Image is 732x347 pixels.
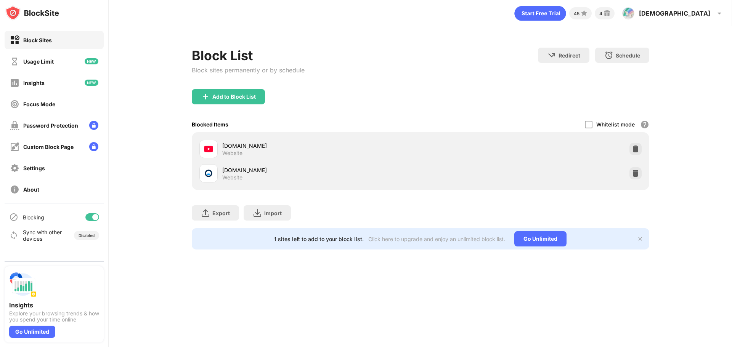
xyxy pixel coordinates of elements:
img: about-off.svg [10,185,19,194]
div: [DOMAIN_NAME] [222,142,421,150]
div: Settings [23,165,45,171]
div: 1 sites left to add to your block list. [274,236,364,242]
img: lock-menu.svg [89,142,98,151]
img: new-icon.svg [85,80,98,86]
div: Schedule [616,52,640,59]
div: Insights [23,80,45,86]
div: [DOMAIN_NAME] [222,166,421,174]
div: Redirect [559,52,580,59]
img: lock-menu.svg [89,121,98,130]
img: favicons [204,169,213,178]
div: Go Unlimited [514,231,567,246]
img: settings-off.svg [10,163,19,173]
img: favicons [204,144,213,154]
div: Whitelist mode [596,121,635,128]
img: sync-icon.svg [9,231,18,240]
div: Import [264,210,282,216]
div: Website [222,174,242,181]
div: Custom Block Page [23,144,74,150]
div: Block sites permanently or by schedule [192,66,305,74]
div: Blocking [23,214,44,221]
div: Add to Block List [212,94,256,100]
div: 45 [574,11,579,16]
div: Blocked Items [192,121,228,128]
img: new-icon.svg [85,58,98,64]
div: Website [222,150,242,157]
div: Go Unlimited [9,326,55,338]
div: Insights [9,301,99,309]
img: x-button.svg [637,236,643,242]
div: Usage Limit [23,58,54,65]
img: logo-blocksite.svg [5,5,59,21]
img: reward-small.svg [602,9,612,18]
img: customize-block-page-off.svg [10,142,19,152]
div: Click here to upgrade and enjoy an unlimited block list. [368,236,505,242]
div: Focus Mode [23,101,55,107]
div: Export [212,210,230,216]
div: Password Protection [23,122,78,129]
div: Explore your browsing trends & how you spend your time online [9,310,99,323]
img: ACg8ocJYsDE0AzztPSwv4ZClavfELBROLE8Jw8rUGpS5mC0RSE1pjba8=s96-c [622,7,634,19]
div: About [23,186,39,193]
div: animation [514,6,566,21]
img: password-protection-off.svg [10,121,19,130]
div: Block Sites [23,37,52,43]
img: block-on.svg [10,35,19,45]
div: 4 [599,11,602,16]
img: insights-off.svg [10,78,19,88]
div: Disabled [79,233,95,238]
img: push-insights.svg [9,271,37,298]
img: blocking-icon.svg [9,213,18,222]
div: [DEMOGRAPHIC_DATA] [639,10,710,17]
img: focus-off.svg [10,99,19,109]
img: points-small.svg [579,9,589,18]
div: Block List [192,48,305,63]
img: time-usage-off.svg [10,57,19,66]
div: Sync with other devices [23,229,62,242]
